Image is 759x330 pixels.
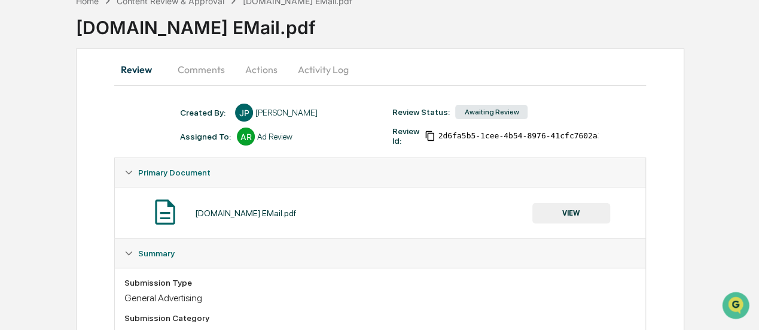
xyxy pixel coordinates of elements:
[138,168,211,177] span: Primary Document
[180,108,229,117] div: Created By: ‎ ‎
[41,91,196,103] div: Start new chat
[84,202,145,211] a: Powered byPylon
[180,132,231,141] div: Assigned To:
[392,107,449,117] div: Review Status:
[24,173,75,185] span: Data Lookup
[87,152,96,161] div: 🗄️
[12,25,218,44] p: How can we help?
[12,152,22,161] div: 🖐️
[150,197,180,227] img: Document Icon
[721,290,753,323] iframe: Open customer support
[12,91,33,113] img: 1746055101610-c473b297-6a78-478c-a979-82029cc54cd1
[82,146,153,167] a: 🗄️Attestations
[425,131,435,141] span: Copy Id
[24,150,77,162] span: Preclearance
[124,278,635,287] div: Submission Type
[115,187,645,238] div: Primary Document
[237,128,255,146] div: AR
[288,55,358,84] button: Activity Log
[114,55,168,84] button: Review
[124,313,635,323] div: Submission Category
[392,126,419,146] div: Review Id:
[532,203,610,223] button: VIEW
[114,55,645,84] div: secondary tabs example
[234,55,288,84] button: Actions
[12,174,22,184] div: 🔎
[203,95,218,109] button: Start new chat
[257,132,292,141] div: Ad Review
[255,108,318,117] div: [PERSON_NAME]
[438,131,606,141] span: 2d6fa5b5-1cee-4b54-8976-41cfc7602a32
[168,55,234,84] button: Comments
[7,146,82,167] a: 🖐️Preclearance
[235,104,253,122] div: JP
[41,103,151,113] div: We're available if you need us!
[119,202,145,211] span: Pylon
[76,7,759,38] div: [DOMAIN_NAME] EMail.pdf
[138,249,175,258] span: Summary
[115,239,645,268] div: Summary
[455,105,528,119] div: Awaiting Review
[195,208,296,218] div: [DOMAIN_NAME] EMail.pdf
[115,158,645,187] div: Primary Document
[7,168,80,190] a: 🔎Data Lookup
[99,150,148,162] span: Attestations
[124,292,635,304] div: General Advertising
